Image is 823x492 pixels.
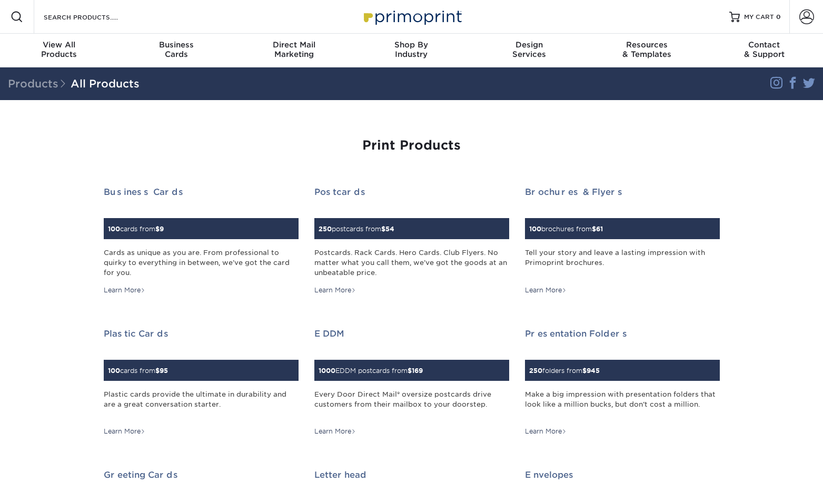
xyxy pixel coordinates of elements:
[319,367,423,375] small: EDDM postcards from
[385,225,394,233] span: 54
[104,389,299,420] div: Plastic cards provide the ultimate in durability and are a great conversation starter.
[104,329,299,339] h2: Plastic Cards
[525,329,720,339] h2: Presentation Folders
[235,34,353,67] a: Direct MailMarketing
[525,187,720,197] h2: Brochures & Flyers
[104,187,299,197] h2: Business Cards
[706,34,823,67] a: Contact& Support
[235,40,353,59] div: Marketing
[588,34,705,67] a: Resources& Templates
[160,367,168,375] span: 95
[108,367,168,375] small: cards from
[104,248,299,278] div: Cards as unique as you are. From professional to quirky to everything in between, we've got the c...
[160,225,164,233] span: 9
[744,13,774,22] span: MY CART
[470,40,588,59] div: Services
[104,427,145,436] div: Learn More
[117,40,235,59] div: Cards
[359,5,464,28] img: Primoprint
[525,389,720,420] div: Make a big impression with presentation folders that look like a million bucks, but don't cost a ...
[108,225,164,233] small: cards from
[529,367,542,375] span: 250
[525,427,567,436] div: Learn More
[587,367,600,375] span: 945
[353,40,470,50] span: Shop By
[529,225,603,233] small: brochures from
[706,40,823,50] span: Contact
[588,40,705,59] div: & Templates
[314,353,315,354] img: EDDM
[104,470,299,480] h2: Greeting Cards
[470,40,588,50] span: Design
[104,329,299,437] a: Plastic Cards 100cards from$95 Plastic cards provide the ultimate in durability and are a great c...
[408,367,412,375] span: $
[525,470,720,480] h2: Envelopes
[525,286,567,295] div: Learn More
[353,34,470,67] a: Shop ByIndustry
[314,187,509,295] a: Postcards 250postcards from$54 Postcards. Rack Cards. Hero Cards. Club Flyers. No matter what you...
[43,11,145,23] input: SEARCH PRODUCTS.....
[314,470,509,480] h2: Letterhead
[588,40,705,50] span: Resources
[319,225,332,233] span: 250
[381,225,385,233] span: $
[596,225,603,233] span: 61
[470,34,588,67] a: DesignServices
[319,225,394,233] small: postcards from
[592,225,596,233] span: $
[71,77,140,90] a: All Products
[314,329,509,437] a: EDDM 1000EDDM postcards from$169 Every Door Direct Mail® oversize postcards drive customers from ...
[117,34,235,67] a: BusinessCards
[235,40,353,50] span: Direct Mail
[525,248,720,278] div: Tell your story and leave a lasting impression with Primoprint brochures.
[582,367,587,375] span: $
[353,40,470,59] div: Industry
[412,367,423,375] span: 169
[155,225,160,233] span: $
[117,40,235,50] span: Business
[776,13,781,21] span: 0
[104,138,720,153] h1: Print Products
[155,367,160,375] span: $
[706,40,823,59] div: & Support
[104,286,145,295] div: Learn More
[314,389,509,420] div: Every Door Direct Mail® oversize postcards drive customers from their mailbox to your doorstep.
[314,329,509,339] h2: EDDM
[529,225,541,233] span: 100
[108,225,120,233] span: 100
[314,248,509,278] div: Postcards. Rack Cards. Hero Cards. Club Flyers. No matter what you call them, we've got the goods...
[525,329,720,437] a: Presentation Folders 250folders from$945 Make a big impression with presentation folders that loo...
[319,367,335,375] span: 1000
[104,187,299,295] a: Business Cards 100cards from$9 Cards as unique as you are. From professional to quirky to everyth...
[314,427,356,436] div: Learn More
[529,367,600,375] small: folders from
[108,367,120,375] span: 100
[314,286,356,295] div: Learn More
[8,77,71,90] span: Products
[314,187,509,197] h2: Postcards
[525,187,720,295] a: Brochures & Flyers 100brochures from$61 Tell your story and leave a lasting impression with Primo...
